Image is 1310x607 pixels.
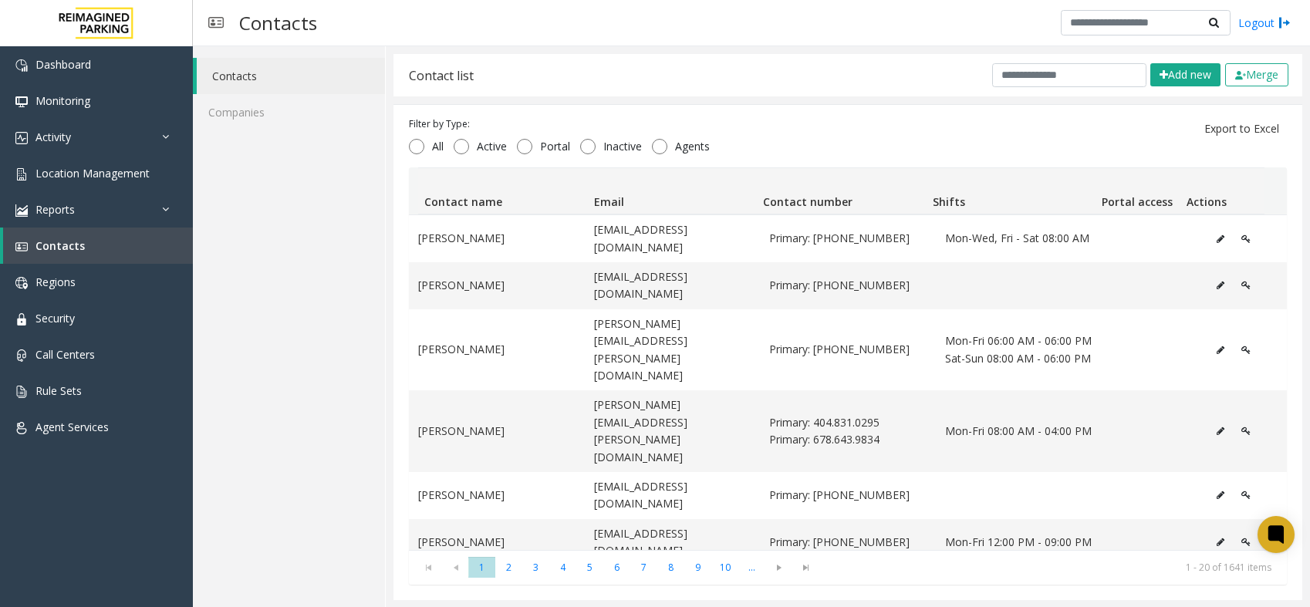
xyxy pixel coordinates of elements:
span: Primary: 404-688-6492 [769,277,927,294]
span: Page 7 [630,557,657,578]
span: Primary: 404-409-1757 [769,341,927,358]
button: Edit Portal Access [1233,484,1259,507]
img: 'icon' [15,132,28,144]
span: Mon-Fri 06:00 AM - 06:00 PM [945,332,1102,349]
span: Activity [35,130,71,144]
td: [PERSON_NAME][EMAIL_ADDRESS][PERSON_NAME][DOMAIN_NAME] [585,309,761,391]
span: Page 4 [549,557,576,578]
button: Edit Portal Access [1233,274,1259,297]
span: Agent Services [35,420,109,434]
th: Actions [1180,168,1264,214]
span: Page 2 [495,557,522,578]
td: [PERSON_NAME] [409,390,585,472]
td: [EMAIL_ADDRESS][DOMAIN_NAME] [585,472,761,519]
span: Primary: 404-597-0824 [769,230,927,247]
span: Rule Sets [35,383,82,398]
span: Mon-Fri 12:00 PM - 09:00 PM [945,534,1102,551]
span: Inactive [596,139,650,154]
span: Page 6 [603,557,630,578]
span: Active [469,139,515,154]
a: Companies [193,94,385,130]
button: Edit Portal Access [1233,228,1259,251]
span: Monitoring [35,93,90,108]
span: Primary: 205-451-2567 [769,534,927,551]
button: Edit [1208,228,1233,251]
td: [EMAIL_ADDRESS][DOMAIN_NAME] [585,519,761,566]
span: Primary: 678.643.9834 [769,431,927,448]
div: Data table [409,167,1287,550]
button: Export to Excel [1195,116,1288,141]
span: Page 8 [657,557,684,578]
span: Go to the last page [792,557,819,578]
img: 'icon' [15,313,28,325]
span: Mon-Wed, Fri - Sat 08:00 AM [945,230,1102,247]
button: Merge [1225,63,1288,86]
span: Page 9 [684,557,711,578]
img: check [1235,71,1246,80]
button: Add new [1150,63,1221,86]
button: Edit [1208,531,1233,554]
td: [EMAIL_ADDRESS][DOMAIN_NAME] [585,215,761,262]
button: Edit Portal Access [1233,531,1259,554]
span: Security [35,311,75,325]
span: Call Centers [35,347,95,362]
input: Portal [517,139,532,154]
span: Primary: 404.831.0295 [769,414,927,431]
img: 'icon' [15,96,28,108]
span: Portal [532,139,578,154]
span: Dashboard [35,57,91,72]
img: 'icon' [15,422,28,434]
a: Contacts [3,228,193,264]
th: Portal access [1096,168,1180,214]
span: Page 10 [711,557,738,578]
a: Logout [1238,15,1291,31]
div: Contact list [409,66,474,86]
button: Edit [1208,420,1233,443]
span: Regions [35,275,76,289]
button: Edit [1208,339,1233,362]
span: Sat-Sun 08:00 AM - 06:00 PM [945,350,1102,367]
span: Page 3 [522,557,549,578]
span: All [424,139,451,154]
td: [PERSON_NAME] [409,215,585,262]
img: 'icon' [15,168,28,180]
td: [EMAIL_ADDRESS][DOMAIN_NAME] [585,262,761,309]
button: Edit [1208,274,1233,297]
button: Edit Portal Access [1233,339,1259,362]
span: Primary: 404-536-4923 [769,487,927,504]
span: Go to the last page [795,561,816,574]
span: Page 11 [738,557,765,578]
th: Shifts [926,168,1095,214]
span: Page 5 [576,557,603,578]
td: [PERSON_NAME][EMAIL_ADDRESS][PERSON_NAME][DOMAIN_NAME] [585,390,761,472]
button: Edit Portal Access [1233,420,1259,443]
span: Reports [35,202,75,217]
img: 'icon' [15,386,28,398]
img: pageIcon [208,4,224,42]
input: All [409,139,424,154]
span: Page 1 [468,557,495,578]
a: Contacts [197,58,385,94]
th: Contact name [418,168,587,214]
img: 'icon' [15,241,28,253]
input: Inactive [580,139,596,154]
img: 'icon' [15,277,28,289]
td: [PERSON_NAME] [409,262,585,309]
div: Filter by Type: [409,117,717,131]
span: Go to the next page [768,561,789,574]
span: Contacts [35,238,85,253]
th: Email [587,168,756,214]
span: Location Management [35,166,150,180]
input: Active [454,139,469,154]
th: Contact number [757,168,926,214]
img: 'icon' [15,349,28,362]
td: [PERSON_NAME] [409,309,585,391]
input: Agents [652,139,667,154]
span: Go to the next page [765,557,792,578]
span: Agents [667,139,717,154]
span: Mon-Fri 08:00 AM - 04:00 PM [945,423,1102,440]
img: 'icon' [15,59,28,72]
td: [PERSON_NAME] [409,519,585,566]
img: 'icon' [15,204,28,217]
img: logout [1278,15,1291,31]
